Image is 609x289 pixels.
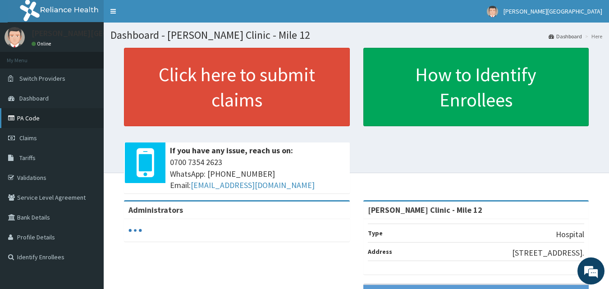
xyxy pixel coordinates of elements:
[170,145,293,156] b: If you have any issue, reach us on:
[363,48,589,126] a: How to Identify Enrollees
[128,205,183,215] b: Administrators
[124,48,350,126] a: Click here to submit claims
[110,29,602,41] h1: Dashboard - [PERSON_NAME] Clinic - Mile 12
[504,7,602,15] span: [PERSON_NAME][GEOGRAPHIC_DATA]
[512,247,584,259] p: [STREET_ADDRESS].
[19,74,65,83] span: Switch Providers
[32,41,53,47] a: Online
[583,32,602,40] li: Here
[368,229,383,237] b: Type
[19,134,37,142] span: Claims
[170,156,345,191] span: 0700 7354 2623 WhatsApp: [PHONE_NUMBER] Email:
[368,205,482,215] strong: [PERSON_NAME] Clinic - Mile 12
[19,94,49,102] span: Dashboard
[5,27,25,47] img: User Image
[556,229,584,240] p: Hospital
[32,29,165,37] p: [PERSON_NAME][GEOGRAPHIC_DATA]
[128,224,142,237] svg: audio-loading
[487,6,498,17] img: User Image
[191,180,315,190] a: [EMAIL_ADDRESS][DOMAIN_NAME]
[368,248,392,256] b: Address
[19,154,36,162] span: Tariffs
[549,32,582,40] a: Dashboard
